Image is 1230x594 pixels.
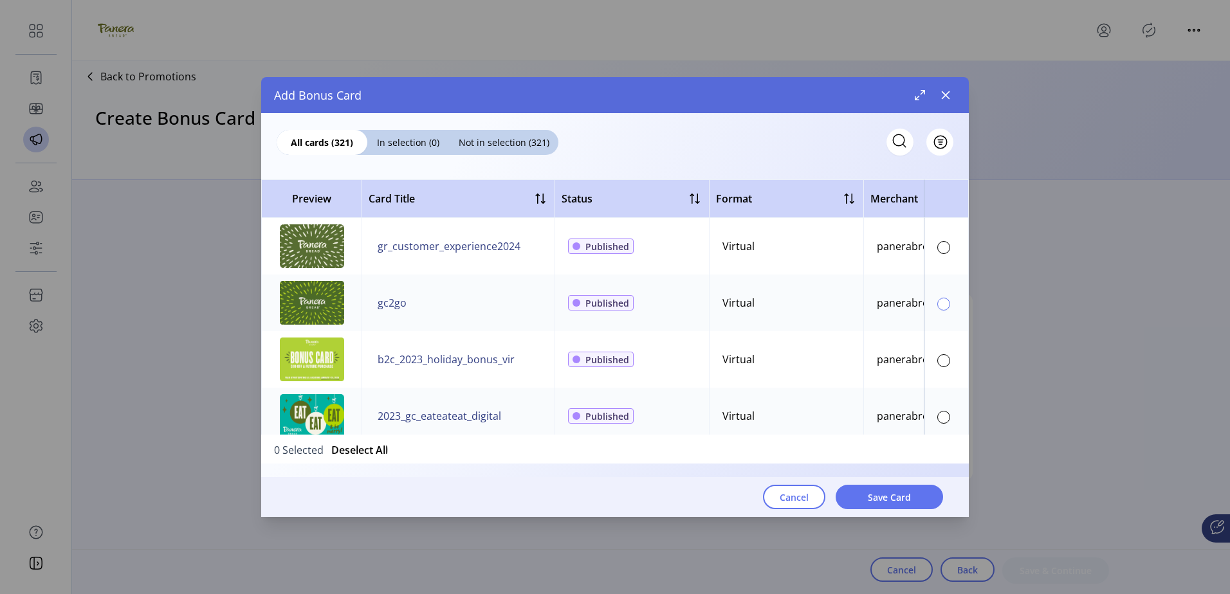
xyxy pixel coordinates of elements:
[926,129,953,156] button: Filter Button
[585,353,629,366] span: Published
[722,239,755,254] div: Virtual
[375,349,517,370] button: b2c_2023_holiday_bonus_vir
[449,136,558,149] span: Not in selection (321)
[870,191,918,206] span: Merchant
[378,295,407,310] span: gc2go
[378,239,520,254] span: gr_customer_experience2024
[868,491,911,504] span: Save Card
[280,337,344,381] img: preview
[375,406,504,426] button: 2023_gc_eateateat_digital
[280,394,344,438] img: preview
[722,352,755,367] div: Virtual
[277,130,367,155] div: All cards (321)
[375,292,409,313] button: gc2go
[910,85,930,105] button: Maximize
[877,408,941,424] div: panerabread
[585,240,629,253] span: Published
[585,410,629,423] span: Published
[274,87,362,104] span: Add Bonus Card
[280,224,344,268] img: preview
[877,352,941,367] div: panerabread
[763,485,825,509] button: Cancel
[877,239,941,254] div: panerabread
[280,281,344,325] img: preview
[378,408,501,424] span: 2023_gc_eateateat_digital
[716,191,752,206] span: Format
[780,491,809,504] span: Cancel
[277,136,367,149] span: All cards (321)
[367,136,449,149] span: In selection (0)
[562,191,592,206] div: Status
[274,442,324,456] span: 0 Selected
[378,352,515,367] span: b2c_2023_holiday_bonus_vir
[331,442,388,458] button: Deselect All
[722,295,755,310] div: Virtual
[585,296,629,310] span: Published
[449,130,558,155] div: Not in selection (321)
[877,295,941,310] div: panerabread
[367,130,449,155] div: In selection (0)
[268,191,355,206] span: Preview
[836,485,943,509] button: Save Card
[369,191,415,206] span: Card Title
[722,408,755,424] div: Virtual
[375,236,523,256] button: gr_customer_experience2024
